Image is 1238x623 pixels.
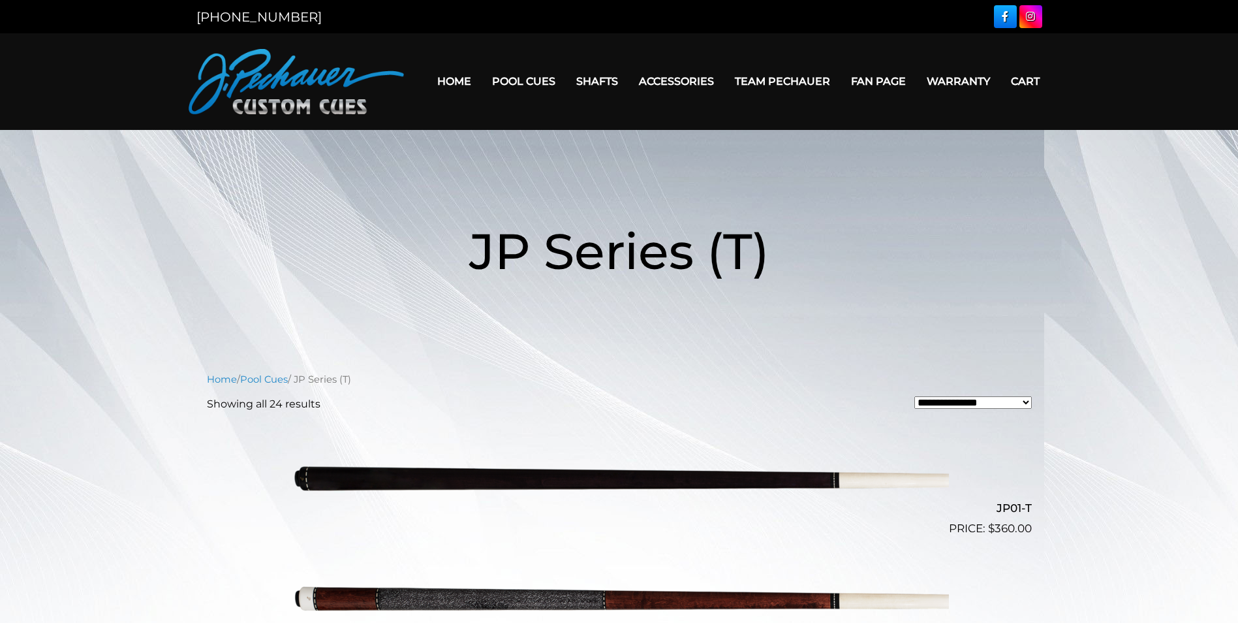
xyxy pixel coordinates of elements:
[240,374,288,385] a: Pool Cues
[916,65,1000,98] a: Warranty
[1000,65,1050,98] a: Cart
[469,221,769,281] span: JP Series (T)
[290,423,949,532] img: JP01-T
[427,65,482,98] a: Home
[207,496,1032,520] h2: JP01-T
[189,49,404,114] img: Pechauer Custom Cues
[482,65,566,98] a: Pool Cues
[207,396,320,412] p: Showing all 24 results
[724,65,841,98] a: Team Pechauer
[628,65,724,98] a: Accessories
[988,522,995,535] span: $
[914,396,1032,409] select: Shop order
[207,374,237,385] a: Home
[841,65,916,98] a: Fan Page
[207,423,1032,537] a: JP01-T $360.00
[988,522,1032,535] bdi: 360.00
[196,9,322,25] a: [PHONE_NUMBER]
[566,65,628,98] a: Shafts
[207,372,1032,387] nav: Breadcrumb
